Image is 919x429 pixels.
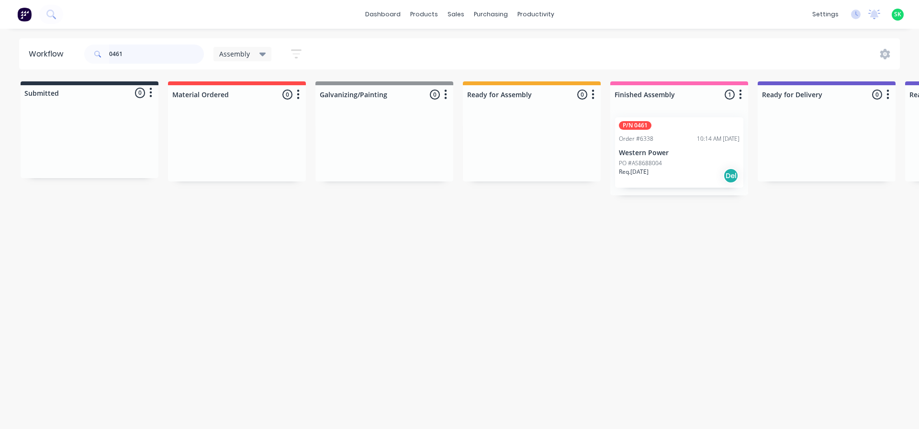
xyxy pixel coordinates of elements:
[619,121,651,130] div: P/N 0461
[29,48,68,60] div: Workflow
[723,168,739,183] div: Del
[469,7,513,22] div: purchasing
[443,7,469,22] div: sales
[360,7,405,22] a: dashboard
[697,135,740,143] div: 10:14 AM [DATE]
[619,168,649,176] p: Req. [DATE]
[109,45,204,64] input: Search for orders...
[619,135,653,143] div: Order #6338
[405,7,443,22] div: products
[615,117,743,188] div: P/N 0461Order #633810:14 AM [DATE]Western PowerPO #A58688004Req.[DATE]Del
[619,149,740,157] p: Western Power
[807,7,843,22] div: settings
[894,10,901,19] span: SK
[219,49,250,59] span: Assembly
[17,7,32,22] img: Factory
[619,159,662,168] p: PO #A58688004
[513,7,559,22] div: productivity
